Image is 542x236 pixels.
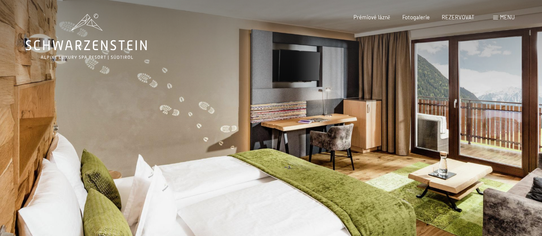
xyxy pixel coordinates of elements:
[442,14,474,21] a: REZERVOVAT
[353,14,390,21] a: Prémiové lázně
[402,14,430,21] a: Fotogalerie
[500,14,515,21] font: menu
